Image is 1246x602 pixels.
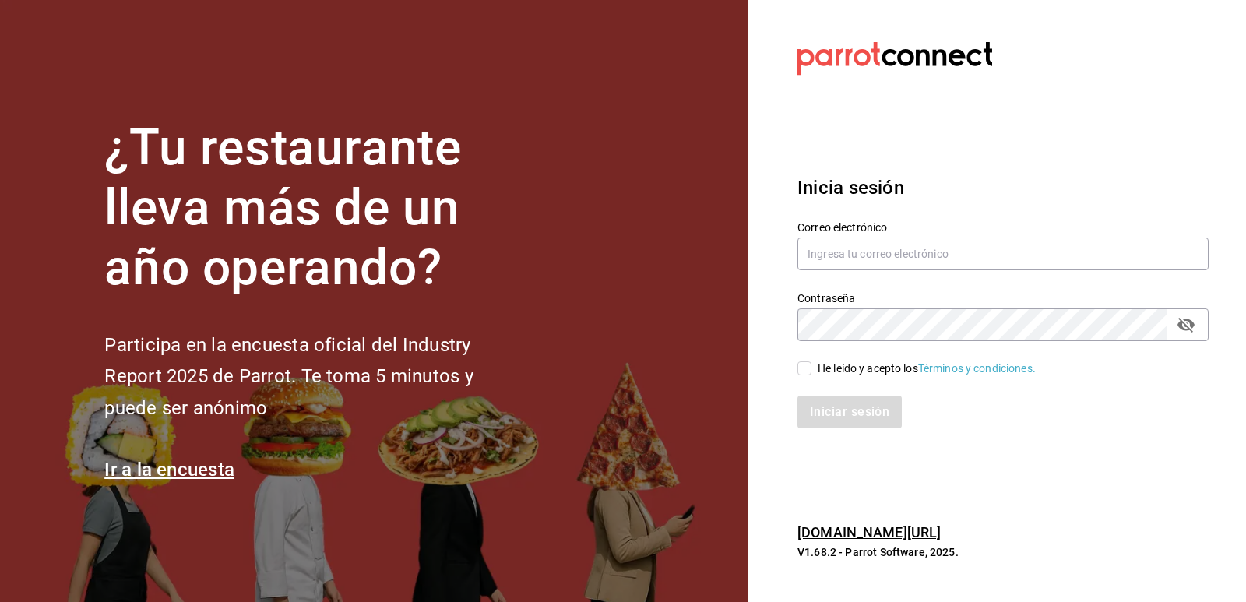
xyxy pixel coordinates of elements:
[918,362,1036,375] a: Términos y condiciones.
[818,361,1036,377] div: He leído y acepto los
[797,293,1209,304] label: Contraseña
[1173,312,1199,338] button: passwordField
[104,459,234,481] a: Ir a la encuesta
[104,329,525,424] h2: Participa en la encuesta oficial del Industry Report 2025 de Parrot. Te toma 5 minutos y puede se...
[797,238,1209,270] input: Ingresa tu correo electrónico
[797,174,1209,202] h3: Inicia sesión
[797,222,1209,233] label: Correo electrónico
[797,524,941,540] a: [DOMAIN_NAME][URL]
[797,544,1209,560] p: V1.68.2 - Parrot Software, 2025.
[104,118,525,297] h1: ¿Tu restaurante lleva más de un año operando?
